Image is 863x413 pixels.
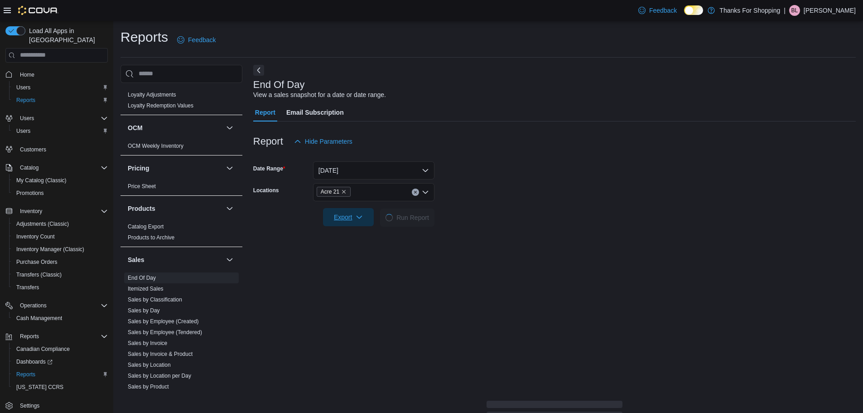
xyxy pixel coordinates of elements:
[16,206,46,217] button: Inventory
[128,204,222,213] button: Products
[9,256,111,268] button: Purchase Orders
[13,269,108,280] span: Transfers (Classic)
[128,373,191,379] a: Sales by Location per Day
[20,71,34,78] span: Home
[9,368,111,381] button: Reports
[719,5,780,16] p: Thanks For Shopping
[2,299,111,312] button: Operations
[13,95,108,106] span: Reports
[253,90,386,100] div: View a sales snapshot for a date or date range.
[128,224,164,230] a: Catalog Export
[128,329,202,336] span: Sales by Employee (Tendered)
[380,209,434,227] button: LoadingRun Report
[128,307,160,314] span: Sales by Day
[13,219,108,229] span: Adjustments (Classic)
[174,31,219,49] a: Feedback
[128,183,156,189] a: Price Sheet
[13,282,43,293] a: Transfers
[323,208,374,226] button: Export
[128,350,193,358] span: Sales by Invoice & Product
[13,126,34,136] a: Users
[9,312,111,325] button: Cash Management
[18,6,58,15] img: Cova
[649,6,677,15] span: Feedback
[9,343,111,355] button: Canadian Compliance
[255,103,275,121] span: Report
[121,221,242,247] div: Products
[13,313,108,324] span: Cash Management
[341,189,347,194] button: Remove Acre 21 from selection in this group
[253,165,285,172] label: Date Range
[13,82,108,93] span: Users
[16,331,108,342] span: Reports
[9,243,111,256] button: Inventory Manager (Classic)
[16,84,30,91] span: Users
[121,141,242,155] div: OCM
[16,144,108,155] span: Customers
[128,318,199,325] span: Sales by Employee (Created)
[20,302,47,309] span: Operations
[321,187,339,196] span: Acre 21
[791,5,798,16] span: Bl
[224,163,235,174] button: Pricing
[16,384,63,391] span: [US_STATE] CCRS
[16,233,55,240] span: Inventory Count
[128,164,222,173] button: Pricing
[9,125,111,137] button: Users
[16,113,108,124] span: Users
[128,361,171,369] span: Sales by Location
[20,146,46,153] span: Customers
[128,362,171,368] a: Sales by Location
[13,369,108,380] span: Reports
[16,300,50,311] button: Operations
[13,344,73,355] a: Canadian Compliance
[128,296,182,303] a: Sales by Classification
[412,189,419,196] button: Clear input
[16,162,42,173] button: Catalog
[253,136,283,147] h3: Report
[16,271,62,278] span: Transfers (Classic)
[224,254,235,265] button: Sales
[13,382,108,393] span: Washington CCRS
[128,351,193,357] a: Sales by Invoice & Product
[286,103,344,121] span: Email Subscription
[16,331,43,342] button: Reports
[16,206,108,217] span: Inventory
[13,244,108,255] span: Inventory Manager (Classic)
[16,258,58,266] span: Purchase Orders
[128,92,176,98] a: Loyalty Adjustments
[16,69,108,80] span: Home
[16,400,43,411] a: Settings
[128,164,149,173] h3: Pricing
[128,383,169,390] span: Sales by Product
[128,102,193,109] a: Loyalty Redemption Values
[13,219,72,229] a: Adjustments (Classic)
[128,274,156,282] span: End Of Day
[20,164,39,171] span: Catalog
[128,234,174,241] span: Products to Archive
[13,231,58,242] a: Inventory Count
[2,143,111,156] button: Customers
[128,318,199,325] a: Sales by Employee (Created)
[121,28,168,46] h1: Reports
[16,189,44,197] span: Promotions
[2,330,111,343] button: Reports
[128,340,167,347] span: Sales by Invoice
[784,5,786,16] p: |
[128,183,156,190] span: Price Sheet
[13,188,48,199] a: Promotions
[128,123,222,132] button: OCM
[128,329,202,335] a: Sales by Employee (Tendered)
[16,162,108,173] span: Catalog
[13,344,108,355] span: Canadian Compliance
[328,208,368,226] span: Export
[2,205,111,218] button: Inventory
[13,231,108,242] span: Inventory Count
[25,26,108,44] span: Load All Apps in [GEOGRAPHIC_DATA]
[16,400,108,411] span: Settings
[9,94,111,107] button: Reports
[2,161,111,174] button: Catalog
